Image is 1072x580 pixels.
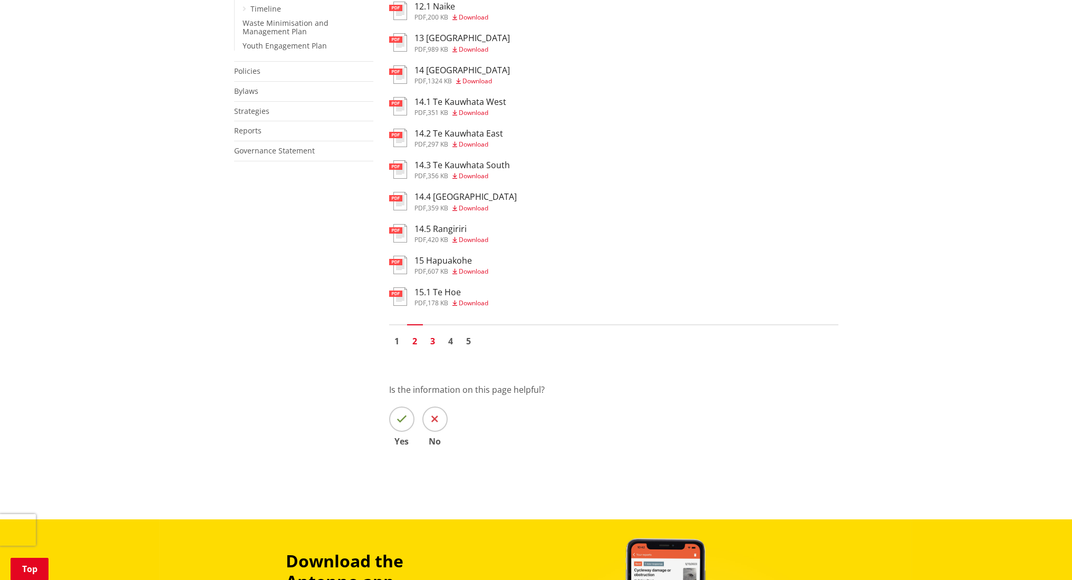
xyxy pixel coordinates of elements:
span: 989 KB [428,45,448,54]
span: pdf [414,171,426,180]
span: pdf [414,204,426,212]
img: document-pdf.svg [389,97,407,115]
span: 351 KB [428,108,448,117]
a: Governance Statement [234,146,315,156]
a: Strategies [234,106,269,116]
a: Go to page 3 [425,333,441,349]
span: 297 KB [428,140,448,149]
a: Timeline [250,4,281,14]
img: document-pdf.svg [389,129,407,147]
span: Download [459,267,488,276]
a: Page 2 [407,333,423,349]
a: Go to page 4 [443,333,459,349]
img: document-pdf.svg [389,256,407,274]
div: , [414,268,488,275]
a: Youth Engagement Plan [243,41,327,51]
span: 359 KB [428,204,448,212]
span: 607 KB [428,267,448,276]
a: Policies [234,66,260,76]
span: 200 KB [428,13,448,22]
span: pdf [414,108,426,117]
div: , [414,14,488,21]
span: Download [459,204,488,212]
a: Top [11,558,49,580]
h3: 14.3 Te Kauwhata South [414,160,510,170]
img: document-pdf.svg [389,224,407,243]
img: document-pdf.svg [389,160,407,179]
img: document-pdf.svg [389,2,407,20]
img: document-pdf.svg [389,33,407,52]
span: Download [459,235,488,244]
h3: 14.2 Te Kauwhata East [414,129,503,139]
div: , [414,300,488,306]
span: Yes [389,437,414,446]
div: , [414,237,488,243]
iframe: Messenger Launcher [1023,536,1061,574]
span: 178 KB [428,298,448,307]
a: 14.1 Te Kauwhata West pdf,351 KB Download [389,97,506,116]
a: 14.3 Te Kauwhata South pdf,356 KB Download [389,160,510,179]
div: , [414,110,506,116]
span: No [422,437,448,446]
nav: Pagination [389,324,838,352]
span: pdf [414,13,426,22]
span: Download [462,76,492,85]
span: pdf [414,45,426,54]
span: 420 KB [428,235,448,244]
div: , [414,78,510,84]
h3: 13 [GEOGRAPHIC_DATA] [414,33,510,43]
p: Is the information on this page helpful? [389,383,838,396]
h3: 14.1 Te Kauwhata West [414,97,506,107]
span: pdf [414,235,426,244]
a: 14 [GEOGRAPHIC_DATA] pdf,1324 KB Download [389,65,510,84]
span: Download [459,108,488,117]
span: pdf [414,76,426,85]
a: Waste Minimisation and Management Plan [243,18,329,37]
div: , [414,141,503,148]
span: Download [459,298,488,307]
a: 14.4 [GEOGRAPHIC_DATA] pdf,359 KB Download [389,192,517,211]
a: Reports [234,125,262,136]
a: Go to page 1 [389,333,405,349]
h3: 14.4 [GEOGRAPHIC_DATA] [414,192,517,202]
a: 12.1 Naike pdf,200 KB Download [389,2,488,21]
span: Download [459,13,488,22]
a: 14.2 Te Kauwhata East pdf,297 KB Download [389,129,503,148]
h3: 15.1 Te Hoe [414,287,488,297]
a: Go to page 5 [461,333,477,349]
span: 1324 KB [428,76,452,85]
img: document-pdf.svg [389,287,407,306]
h3: 12.1 Naike [414,2,488,12]
span: pdf [414,140,426,149]
h3: 15 Hapuakohe [414,256,488,266]
span: pdf [414,298,426,307]
a: Bylaws [234,86,258,96]
span: Download [459,171,488,180]
a: 15 Hapuakohe pdf,607 KB Download [389,256,488,275]
div: , [414,46,510,53]
a: 13 [GEOGRAPHIC_DATA] pdf,989 KB Download [389,33,510,52]
span: Download [459,45,488,54]
div: , [414,205,517,211]
img: document-pdf.svg [389,192,407,210]
span: Download [459,140,488,149]
span: 356 KB [428,171,448,180]
img: document-pdf.svg [389,65,407,84]
a: 14.5 Rangiriri pdf,420 KB Download [389,224,488,243]
h3: 14 [GEOGRAPHIC_DATA] [414,65,510,75]
div: , [414,173,510,179]
a: 15.1 Te Hoe pdf,178 KB Download [389,287,488,306]
span: pdf [414,267,426,276]
h3: 14.5 Rangiriri [414,224,488,234]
